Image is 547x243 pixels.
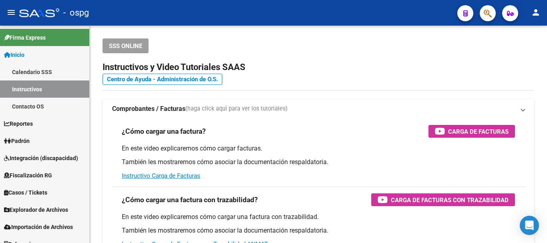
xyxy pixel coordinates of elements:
div: Open Intercom Messenger [520,216,539,235]
span: Carga de Facturas [448,127,509,137]
button: Carga de Facturas [428,125,515,138]
span: Reportes [4,119,33,128]
span: Carga de Facturas con Trazabilidad [391,195,509,205]
strong: Comprobantes / Facturas [112,104,185,113]
button: SSS ONLINE [103,38,149,53]
a: Centro de Ayuda - Administración de O.S. [103,74,222,85]
span: Explorador de Archivos [4,205,68,214]
mat-icon: menu [6,8,16,17]
span: SSS ONLINE [109,42,142,50]
p: En este video explicaremos cómo cargar una factura con trazabilidad. [122,213,515,221]
a: Instructivo Carga de Facturas [122,172,200,179]
h3: ¿Cómo cargar una factura? [122,126,206,137]
span: Firma Express [4,33,46,42]
span: Padrón [4,137,30,145]
span: Casos / Tickets [4,188,47,197]
span: Fiscalización RG [4,171,52,180]
span: Importación de Archivos [4,223,73,231]
span: Integración (discapacidad) [4,154,78,163]
h3: ¿Cómo cargar una factura con trazabilidad? [122,194,258,205]
mat-icon: person [531,8,541,17]
button: Carga de Facturas con Trazabilidad [371,193,515,206]
p: También les mostraremos cómo asociar la documentación respaldatoria. [122,158,515,167]
span: Inicio [4,50,24,59]
span: - ospg [63,4,89,22]
p: En este video explicaremos cómo cargar facturas. [122,144,515,153]
span: (haga click aquí para ver los tutoriales) [185,104,288,113]
mat-expansion-panel-header: Comprobantes / Facturas(haga click aquí para ver los tutoriales) [103,99,534,118]
p: También les mostraremos cómo asociar la documentación respaldatoria. [122,226,515,235]
h2: Instructivos y Video Tutoriales SAAS [103,60,534,75]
